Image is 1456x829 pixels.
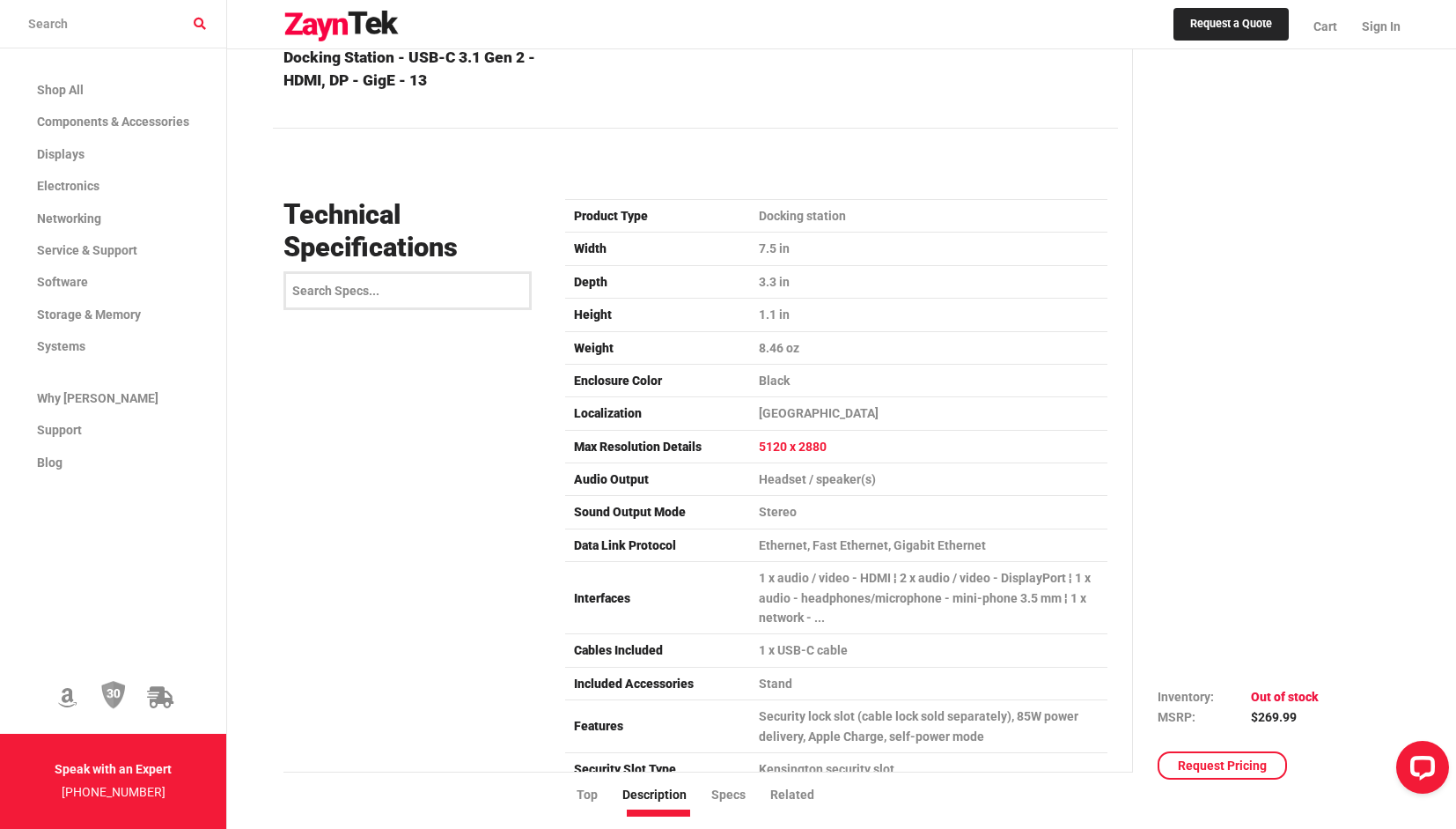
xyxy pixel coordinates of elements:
[750,397,1107,430] td: [GEOGRAPHIC_DATA]
[37,147,85,161] span: Displays
[622,785,711,804] li: Description
[750,463,1107,496] td: Headset / speaker(s)
[283,11,400,42] img: logo
[37,391,158,405] span: Why [PERSON_NAME]
[750,562,1107,634] td: 1 x audio / video - HDMI ¦ 2 x audio / video - DisplayPort ¦ 1 x audio - headphones/microphone - ...
[565,529,750,561] td: Data Link Protocol
[565,463,750,496] td: Audio Output
[565,397,750,430] td: Localization
[37,243,137,257] span: Service & Support
[565,199,750,232] td: Product Type
[55,762,172,776] strong: Speak with an Expert
[1382,734,1456,808] iframe: LiveChat chat widget
[750,430,1107,463] td: 5120 x 2880
[565,331,750,364] td: Weight
[37,83,84,97] span: Shop All
[711,785,770,804] li: Specs
[1349,4,1401,48] a: Sign In
[750,331,1107,364] td: 8.46 oz
[37,455,63,470] span: Blog
[37,275,88,289] span: Software
[750,667,1107,699] td: Stand
[750,299,1107,331] td: 1.1 in
[750,199,1107,232] td: Docking station
[750,496,1107,529] td: Stereo
[1301,4,1349,48] a: Cart
[565,364,750,396] td: Enclosure Color
[750,364,1107,396] td: Black
[750,265,1107,298] td: 3.3 in
[750,529,1107,561] td: Ethernet, Fast Ethernet, Gigabit Ethernet
[1251,690,1319,704] span: Out of stock
[577,785,622,804] li: Top
[770,785,839,804] li: Related
[283,271,532,311] input: Search Specs...
[62,785,165,799] a: [PHONE_NUMBER]
[1158,751,1287,780] a: Request Pricing
[565,634,750,667] td: Cables Included
[37,211,101,226] span: Networking
[1313,19,1337,33] span: Cart
[565,700,750,753] td: Features
[37,307,141,322] span: Storage & Memory
[283,199,544,264] h3: Technical Specifications
[565,667,750,699] td: Included Accessories
[37,115,189,129] span: Components & Accessories
[565,265,750,298] td: Depth
[1158,707,1251,727] td: MSRP
[565,233,750,265] td: Width
[750,233,1107,265] td: 7.5 in
[750,700,1107,753] td: Security lock slot (cable lock sold separately), 85W power delivery, Apple Charge, self-power mode
[565,496,750,529] td: Sound Output Mode
[101,680,126,710] img: 30 Day Return Policy
[565,562,750,634] td: Interfaces
[37,339,85,353] span: Systems
[750,752,1107,785] td: Kensington security slot
[565,752,750,785] td: Security Slot Type
[1158,687,1251,707] td: Inventory
[37,423,82,437] span: Support
[37,179,99,193] span: Electronics
[283,23,544,93] h4: Acer ADK933 USB Type-C Dock III - Docking station - USB-C 3.1 Gen 2 - HDMI, DP - GigE - 13
[750,634,1107,667] td: 1 x USB-C cable
[1173,8,1289,41] a: Request a Quote
[565,430,750,463] td: Max Resolution Details
[565,299,750,331] td: Height
[1251,707,1319,727] td: $269.99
